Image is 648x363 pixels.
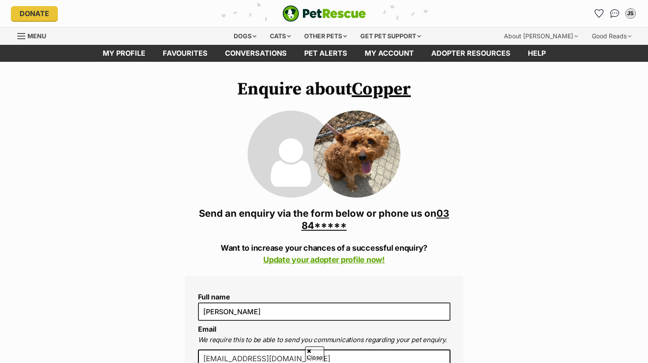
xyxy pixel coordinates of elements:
[11,6,58,21] a: Donate
[610,9,619,18] img: chat-41dd97257d64d25036548639549fe6c8038ab92f7586957e7f3b1b290dea8141.svg
[198,293,450,301] label: Full name
[185,242,463,266] p: Want to increase your chances of a successful enquiry?
[216,45,295,62] a: conversations
[282,5,366,22] img: logo-e224e6f780fb5917bec1dbf3a21bbac754714ae5b6737aabdf751b685950b380.svg
[352,78,411,100] a: Copper
[423,45,519,62] a: Adopter resources
[498,27,584,45] div: About [PERSON_NAME]
[185,79,463,99] h1: Enquire about
[313,111,400,198] img: Copper
[198,335,450,345] p: We require this to be able to send you communications regarding your pet enquiry.
[94,45,154,62] a: My profile
[263,255,385,264] a: Update your adopter profile now!
[198,302,450,321] input: E.g. Jimmy Chew
[154,45,216,62] a: Favourites
[228,27,262,45] div: Dogs
[608,7,622,20] a: Conversations
[519,45,554,62] a: Help
[305,346,324,362] span: Close
[592,7,638,20] ul: Account quick links
[295,45,356,62] a: Pet alerts
[198,325,216,333] label: Email
[356,45,423,62] a: My account
[354,27,427,45] div: Get pet support
[586,27,638,45] div: Good Reads
[27,32,46,40] span: Menu
[185,207,463,232] h3: Send an enquiry via the form below or phone us on
[298,27,353,45] div: Other pets
[282,5,366,22] a: PetRescue
[626,9,635,18] div: JS
[624,7,638,20] button: My account
[17,27,52,43] a: Menu
[264,27,297,45] div: Cats
[592,7,606,20] a: Favourites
